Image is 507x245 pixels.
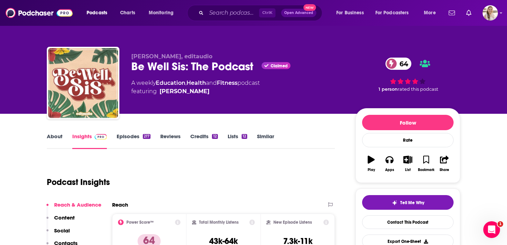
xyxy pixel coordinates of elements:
span: For Business [336,8,364,18]
a: Education [156,80,185,86]
a: Health [186,80,206,86]
button: Show profile menu [483,5,498,21]
span: Claimed [271,64,288,68]
div: Apps [385,168,394,172]
img: Podchaser Pro [95,134,107,140]
a: InsightsPodchaser Pro [72,133,107,149]
span: For Podcasters [375,8,409,18]
a: 64 [385,58,412,70]
button: Social [46,227,70,240]
a: Similar [257,133,274,149]
div: Rate [362,133,454,147]
a: Episodes217 [117,133,150,149]
a: Show notifications dropdown [446,7,458,19]
button: tell me why sparkleTell Me Why [362,195,454,210]
span: 64 [392,58,412,70]
button: Open AdvancedNew [281,9,316,17]
button: Play [362,151,380,176]
button: open menu [419,7,444,18]
button: Share [435,151,454,176]
img: User Profile [483,5,498,21]
a: Lists12 [228,133,247,149]
button: Follow [362,115,454,130]
button: open menu [331,7,373,18]
button: Reach & Audience [46,201,101,214]
p: Content [54,214,75,221]
a: Fitness [217,80,237,86]
a: Cassandre Dunbar [160,87,210,96]
div: A weekly podcast [131,79,260,96]
button: List [399,151,417,176]
div: 64 1 personrated this podcast [355,53,460,96]
button: open menu [371,7,419,18]
img: Be Well Sis: The Podcast [48,48,118,118]
div: Bookmark [418,168,434,172]
span: Monitoring [149,8,174,18]
span: [PERSON_NAME], editaudio [131,53,212,60]
div: Play [368,168,375,172]
iframe: Intercom live chat [483,221,500,238]
span: Tell Me Why [400,200,424,206]
span: Charts [120,8,135,18]
a: Contact This Podcast [362,215,454,229]
div: Share [440,168,449,172]
img: tell me why sparkle [392,200,397,206]
span: 1 person [379,87,398,92]
img: Podchaser - Follow, Share and Rate Podcasts [6,6,73,20]
button: open menu [82,7,116,18]
span: Open Advanced [284,11,313,15]
button: Content [46,214,75,227]
h2: Power Score™ [126,220,154,225]
div: 217 [143,134,150,139]
div: 12 [212,134,218,139]
span: More [424,8,436,18]
a: Reviews [160,133,181,149]
a: About [47,133,63,149]
span: rated this podcast [398,87,438,92]
h2: Total Monthly Listens [199,220,238,225]
p: Social [54,227,70,234]
span: Podcasts [87,8,107,18]
span: New [303,4,316,11]
button: open menu [144,7,183,18]
p: Reach & Audience [54,201,101,208]
h2: New Episode Listens [273,220,312,225]
span: Ctrl K [259,8,275,17]
div: List [405,168,411,172]
h1: Podcast Insights [47,177,110,187]
a: Charts [116,7,139,18]
span: 1 [498,221,503,227]
div: 12 [242,134,247,139]
button: Apps [380,151,398,176]
span: Logged in as acquavie [483,5,498,21]
button: Bookmark [417,151,435,176]
a: Credits12 [190,133,218,149]
input: Search podcasts, credits, & more... [206,7,259,18]
div: Search podcasts, credits, & more... [194,5,329,21]
span: , [185,80,186,86]
a: Show notifications dropdown [463,7,474,19]
h2: Reach [112,201,128,208]
span: featuring [131,87,260,96]
span: and [206,80,217,86]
